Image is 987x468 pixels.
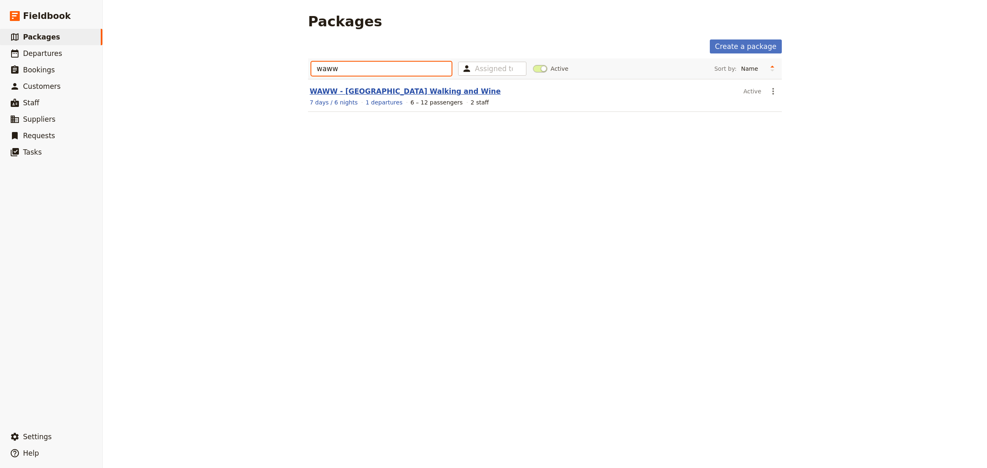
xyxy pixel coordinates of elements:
a: Create a package [710,39,782,53]
a: WAWW - [GEOGRAPHIC_DATA] Walking and Wine [310,87,500,95]
span: Tasks [23,148,42,156]
div: 2 staff [470,98,489,107]
span: Active [551,65,568,73]
h1: Packages [308,13,382,30]
span: Sort by: [714,65,737,73]
a: View the departures for this package [366,98,403,107]
span: Packages [23,33,60,41]
div: Active [744,84,761,98]
div: 6 – 12 passengers [410,98,463,107]
span: 7 days / 6 nights [310,99,358,106]
button: Actions [766,84,780,98]
span: Help [23,449,39,457]
span: Bookings [23,66,55,74]
span: Suppliers [23,115,56,123]
span: Departures [23,49,62,58]
input: Type to filter [311,62,452,76]
input: Assigned to [475,64,513,74]
span: Settings [23,433,52,441]
span: Fieldbook [23,10,71,22]
select: Sort by: [737,63,766,75]
span: Staff [23,99,39,107]
span: Customers [23,82,60,90]
span: Requests [23,132,55,140]
button: Change sort direction [766,63,778,75]
a: View the itinerary for this package [310,98,358,107]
